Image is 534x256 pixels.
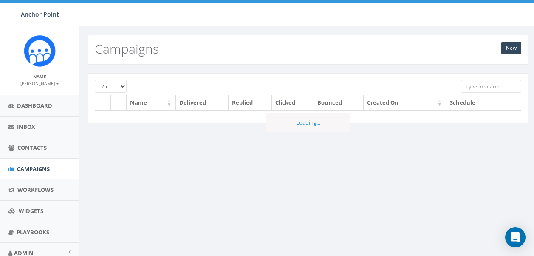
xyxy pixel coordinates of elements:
[24,35,56,67] img: Rally_platform_Icon_1.png
[20,79,59,87] a: [PERSON_NAME]
[17,186,54,193] span: Workflows
[314,95,363,110] th: Bounced
[19,207,43,215] span: Widgets
[17,123,35,131] span: Inbox
[176,95,229,110] th: Delivered
[17,165,50,173] span: Campaigns
[127,95,176,110] th: Name
[95,42,159,56] h2: Campaigns
[17,102,52,109] span: Dashboard
[446,95,497,110] th: Schedule
[33,74,46,80] small: Name
[17,228,49,236] span: Playbooks
[21,10,59,18] span: Anchor Point
[20,80,59,86] small: [PERSON_NAME]
[505,227,526,247] div: Open Intercom Messenger
[364,95,446,110] th: Created On
[229,95,272,110] th: Replied
[266,113,350,132] div: Loading...
[501,42,521,54] a: New
[272,95,314,110] th: Clicked
[461,80,521,93] input: Type to search
[17,144,47,151] span: Contacts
